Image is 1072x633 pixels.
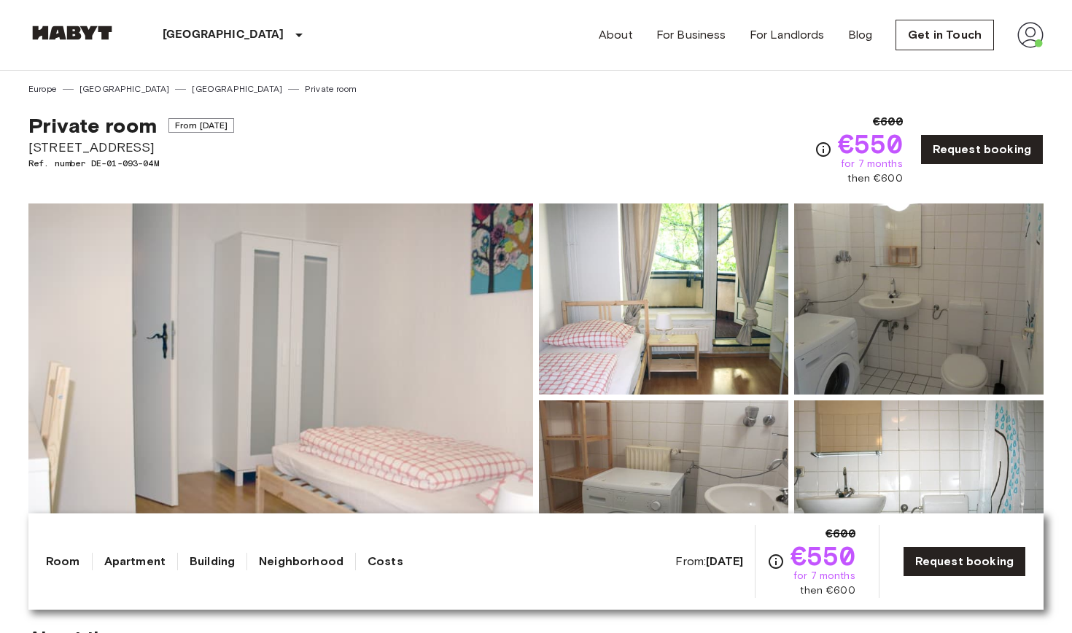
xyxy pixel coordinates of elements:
[767,553,785,570] svg: Check cost overview for full price breakdown. Please note that discounts apply to new joiners onl...
[903,546,1026,577] a: Request booking
[104,553,166,570] a: Apartment
[28,138,234,157] span: [STREET_ADDRESS]
[848,26,873,44] a: Blog
[791,543,855,569] span: €550
[539,400,788,591] img: Picture of unit DE-01-093-04M
[539,203,788,395] img: Picture of unit DE-01-093-04M
[79,82,170,96] a: [GEOGRAPHIC_DATA]
[192,82,282,96] a: [GEOGRAPHIC_DATA]
[793,569,855,583] span: for 7 months
[28,26,116,40] img: Habyt
[750,26,825,44] a: For Landlords
[847,171,902,186] span: then €600
[706,554,743,568] b: [DATE]
[873,113,903,131] span: €600
[838,131,903,157] span: €550
[190,553,235,570] a: Building
[46,553,80,570] a: Room
[28,113,157,138] span: Private room
[826,525,855,543] span: €600
[305,82,357,96] a: Private room
[28,82,57,96] a: Europe
[794,400,1044,591] img: Picture of unit DE-01-093-04M
[259,553,343,570] a: Neighborhood
[1017,22,1044,48] img: avatar
[599,26,633,44] a: About
[675,554,743,570] span: From:
[920,134,1044,165] a: Request booking
[28,203,533,591] img: Marketing picture of unit DE-01-093-04M
[815,141,832,158] svg: Check cost overview for full price breakdown. Please note that discounts apply to new joiners onl...
[841,157,903,171] span: for 7 months
[896,20,994,50] a: Get in Touch
[656,26,726,44] a: For Business
[794,203,1044,395] img: Picture of unit DE-01-093-04M
[168,118,235,133] span: From [DATE]
[800,583,855,598] span: then €600
[163,26,284,44] p: [GEOGRAPHIC_DATA]
[28,157,234,170] span: Ref. number DE-01-093-04M
[368,553,403,570] a: Costs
